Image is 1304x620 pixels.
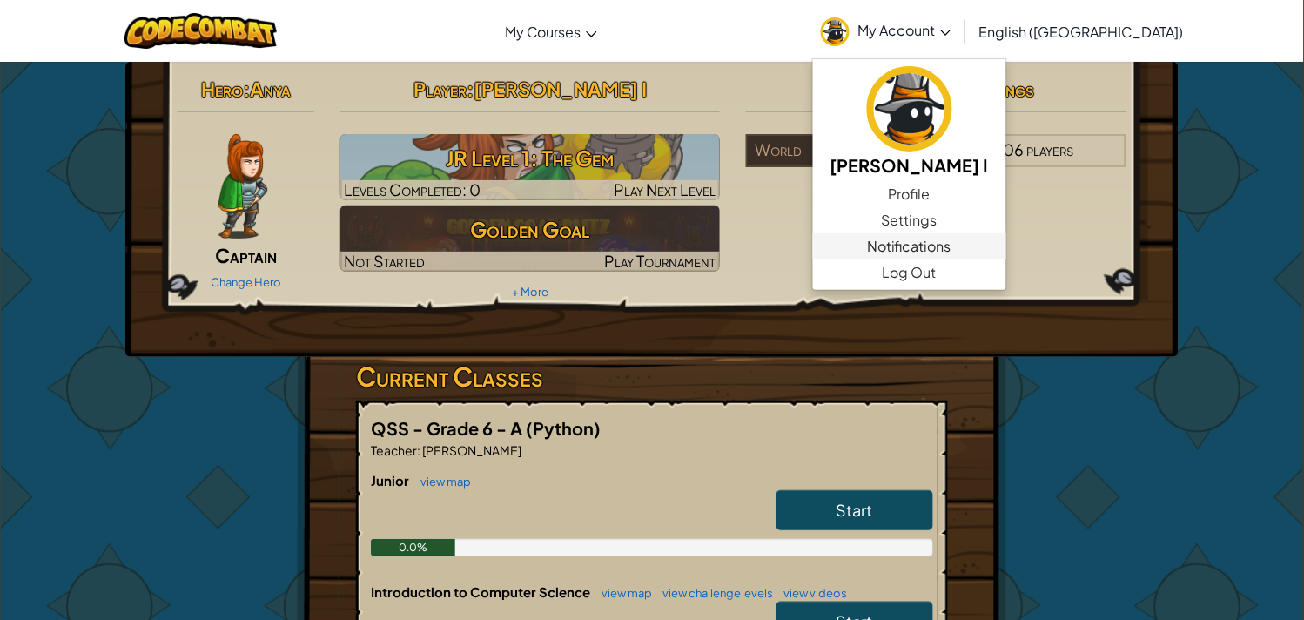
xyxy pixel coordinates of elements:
[858,21,951,39] span: My Account
[215,243,277,267] span: Captain
[867,236,951,257] span: Notifications
[124,13,277,49] img: CodeCombat logo
[654,586,774,600] a: view challenge levels
[413,77,467,101] span: Player
[412,475,471,489] a: view map
[340,210,721,249] h3: Golden Goal
[813,207,1006,233] a: Settings
[971,8,1193,55] a: English ([GEOGRAPHIC_DATA])
[505,23,581,41] span: My Courses
[512,285,548,299] a: + More
[371,472,412,489] span: Junior
[243,77,250,101] span: :
[250,77,291,101] span: Anya
[420,442,521,458] span: [PERSON_NAME]
[345,179,481,199] span: Levels Completed: 0
[813,259,1006,286] a: Log Out
[813,64,1006,181] a: [PERSON_NAME] I
[746,134,936,167] div: World
[417,442,420,458] span: :
[812,3,960,58] a: My Account
[371,539,455,556] div: 0.0%
[496,8,606,55] a: My Courses
[821,17,850,46] img: avatar
[1027,139,1074,159] span: players
[813,181,1006,207] a: Profile
[218,134,267,239] img: captain-pose.png
[371,417,526,439] span: QSS - Grade 6 - A
[340,206,721,272] a: Golden GoalNot StartedPlay Tournament
[867,66,952,152] img: avatar
[211,275,281,289] a: Change Hero
[837,500,873,520] span: Start
[345,251,426,271] span: Not Started
[340,134,721,200] a: Play Next Level
[604,251,716,271] span: Play Tournament
[356,357,948,396] h3: Current Classes
[614,179,716,199] span: Play Next Level
[340,138,721,178] h3: JR Level 1: The Gem
[813,233,1006,259] a: Notifications
[830,152,989,179] h5: [PERSON_NAME] I
[201,77,243,101] span: Hero
[526,417,601,439] span: (Python)
[340,206,721,272] img: Golden Goal
[474,77,647,101] span: [PERSON_NAME] I
[593,586,652,600] a: view map
[776,586,848,600] a: view videos
[979,23,1184,41] span: English ([GEOGRAPHIC_DATA])
[340,134,721,200] img: JR Level 1: The Gem
[467,77,474,101] span: :
[371,442,417,458] span: Teacher
[371,583,593,600] span: Introduction to Computer Science
[746,151,1126,171] a: World8,037,006players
